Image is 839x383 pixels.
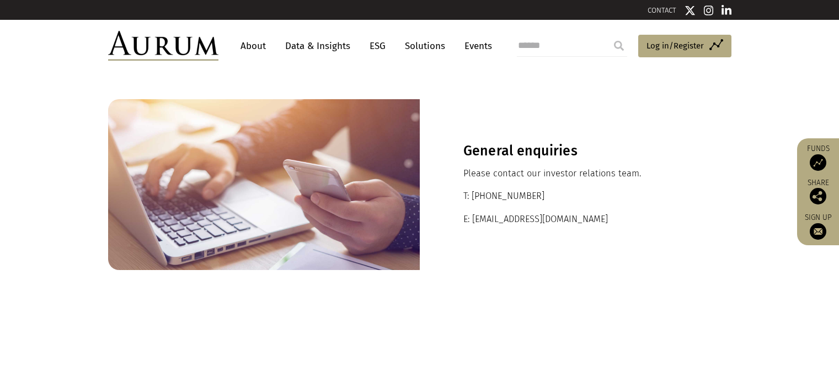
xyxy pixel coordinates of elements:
[463,212,688,226] p: E: [EMAIL_ADDRESS][DOMAIN_NAME]
[235,36,271,56] a: About
[685,5,696,16] img: Twitter icon
[108,31,218,61] img: Aurum
[810,188,826,204] img: Share this post
[803,144,833,171] a: Funds
[608,35,630,57] input: Submit
[638,35,731,58] a: Log in/Register
[646,39,704,52] span: Log in/Register
[280,36,356,56] a: Data & Insights
[463,189,688,203] p: T: [PHONE_NUMBER]
[803,213,833,240] a: Sign up
[810,223,826,240] img: Sign up to our newsletter
[399,36,451,56] a: Solutions
[463,143,688,159] h3: General enquiries
[722,5,731,16] img: Linkedin icon
[803,179,833,204] div: Share
[704,5,714,16] img: Instagram icon
[648,6,676,14] a: CONTACT
[463,166,688,181] p: Please contact our investor relations team.
[810,154,826,171] img: Access Funds
[364,36,391,56] a: ESG
[459,36,492,56] a: Events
